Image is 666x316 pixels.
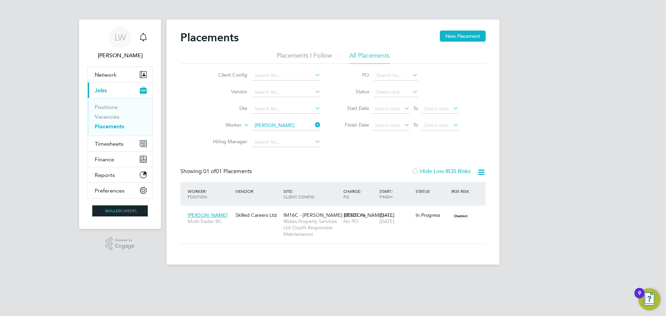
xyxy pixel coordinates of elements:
a: Placements [95,123,124,130]
button: Timesheets [88,136,152,151]
span: 01 Placements [203,168,252,175]
input: Search for... [252,71,321,80]
label: Vendor [207,88,247,95]
span: LW [114,33,126,42]
span: [PERSON_NAME] [188,212,228,218]
label: Status [338,88,369,95]
button: Reports [88,167,152,182]
div: IR35 Risk [450,185,473,197]
label: Hiring Manager [207,138,247,145]
span: L Walker [87,51,153,60]
label: Start Date [338,105,369,111]
div: Worker [186,185,234,203]
label: Client Config [207,72,247,78]
button: Open Resource Center, 9 new notifications [638,288,660,310]
li: All Placements [349,51,390,64]
img: skilledcareers-logo-retina.png [92,205,148,216]
span: / hr [360,213,366,218]
button: Finance [88,152,152,167]
div: [DATE] [378,208,414,228]
span: Disabled [451,211,470,220]
button: Preferences [88,183,152,198]
div: Site [282,185,342,203]
span: / PO [343,188,361,199]
div: 9 [638,293,641,302]
span: £23.01 [343,212,359,218]
span: IM16C - [PERSON_NAME] [PERSON_NAME] - I… [283,212,394,218]
span: Reports [95,172,115,178]
span: Wates Property Services Ltd (South Responsive Maintenance) [283,218,340,237]
span: Select date [424,122,449,128]
a: Vacancies [95,113,119,120]
a: Go to home page [87,205,153,216]
input: Search for... [252,104,321,114]
a: Powered byEngage [105,237,135,250]
button: Jobs [88,83,152,98]
button: New Placement [440,31,486,42]
span: No PO [343,218,358,224]
div: Skilled Careers Ltd [234,208,282,222]
h2: Placements [180,31,239,44]
span: [DATE] [379,218,394,224]
div: Vendor [234,185,282,197]
span: 01 of [203,168,216,175]
div: Status [414,185,450,197]
span: Powered by [115,237,135,243]
a: LW[PERSON_NAME] [87,26,153,60]
div: In Progress [416,212,448,218]
div: Showing [180,168,253,175]
label: PO [338,72,369,78]
li: Placements I Follow [277,51,332,64]
input: Search for... [252,121,321,130]
span: To [411,104,420,113]
label: Worker [202,122,241,129]
span: / Finish [379,188,393,199]
span: To [411,120,420,129]
nav: Main navigation [79,19,161,229]
input: Select one [374,87,418,97]
span: Select date [375,105,400,112]
input: Search for... [252,87,321,97]
a: Positions [95,104,118,110]
div: Jobs [88,98,152,136]
span: / Position [188,188,207,199]
input: Search for... [374,71,418,80]
span: Finance [95,156,114,163]
a: [PERSON_NAME]Multi-Trader BCSkilled Careers LtdIM16C - [PERSON_NAME] [PERSON_NAME] - I…Wates Prop... [186,208,486,214]
button: Network [88,67,152,82]
span: Network [95,71,117,78]
span: Preferences [95,187,125,194]
span: / Client Config [283,188,314,199]
label: Finish Date [338,122,369,128]
span: Select date [375,122,400,128]
input: Search for... [252,137,321,147]
label: Hide Low IR35 Risks [412,168,470,175]
span: Multi-Trader BC [188,218,232,224]
span: Select date [424,105,449,112]
span: Engage [115,243,135,249]
label: Site [207,105,247,111]
div: Start [378,185,414,203]
div: Charge [342,185,378,203]
span: Jobs [95,87,107,94]
span: Timesheets [95,140,123,147]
